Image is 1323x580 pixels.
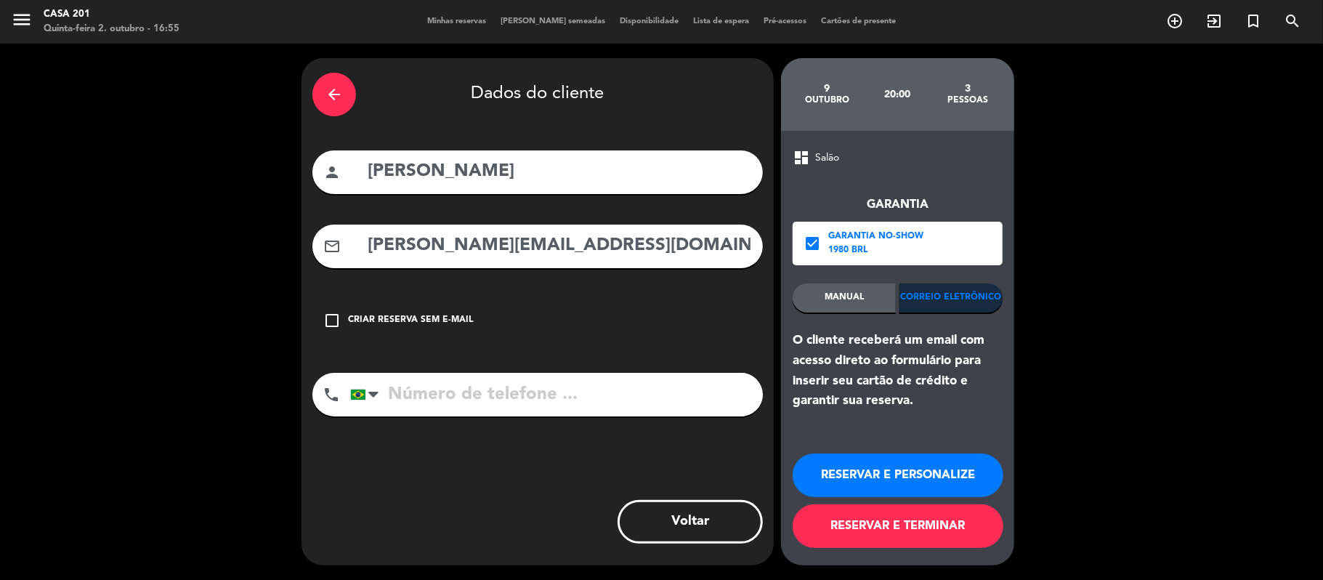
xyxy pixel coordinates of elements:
i: check_box_outline_blank [323,312,341,329]
span: Salão [815,150,839,166]
i: menu [11,9,33,31]
span: Disponibilidade [612,17,686,25]
div: Brazil (Brasil): +55 [351,374,384,416]
div: MANUAL [793,283,896,313]
span: Minhas reservas [420,17,493,25]
i: exit_to_app [1205,12,1223,30]
i: arrow_back [325,86,343,103]
i: phone [323,386,340,403]
button: RESERVAR E TERMINAR [793,504,1003,548]
span: Lista de espera [686,17,756,25]
input: Número de telefone ... [350,373,763,416]
span: Cartões de presente [814,17,903,25]
div: outubro [792,94,862,106]
i: check_box [804,235,821,252]
i: person [323,164,341,181]
span: [PERSON_NAME] semeadas [493,17,612,25]
div: 20:00 [862,69,933,120]
span: dashboard [793,149,810,166]
input: Nome do cliente [366,157,752,187]
div: Dados do cliente [312,69,763,120]
span: Pré-acessos [756,17,814,25]
div: Casa 201 [44,7,179,22]
div: 9 [792,83,862,94]
i: add_circle_outline [1166,12,1184,30]
div: Criar reserva sem e-mail [348,313,473,328]
input: Email do cliente [366,231,752,261]
div: Quinta-feira 2. outubro - 16:55 [44,22,179,36]
div: Garantia No-show [828,230,923,244]
button: RESERVAR E PERSONALIZE [793,454,1003,497]
i: mail_outline [323,238,341,255]
div: 3 [933,83,1003,94]
button: Voltar [618,500,763,544]
i: turned_in_not [1245,12,1262,30]
div: O cliente receberá um email com acesso direto ao formulário para inserir seu cartão de crédito e ... [793,331,1003,411]
div: pessoas [933,94,1003,106]
i: search [1284,12,1301,30]
div: Garantia [793,196,1003,214]
div: 1980 BRL [828,243,923,258]
div: Correio eletrônico [899,283,1003,313]
button: menu [11,9,33,36]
